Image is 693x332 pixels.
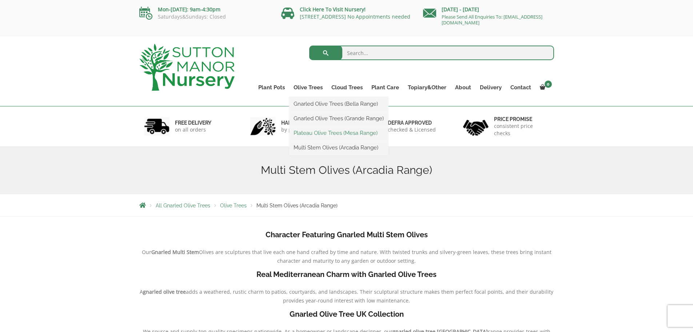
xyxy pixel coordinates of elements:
span: adds a weathered, rustic charm to patios, courtyards, and landscapes. Their sculptural structure ... [186,288,553,304]
span: 0 [545,81,552,88]
input: Search... [309,46,554,60]
b: gnarled olive tree [143,288,186,295]
b: Character Featuring Gnarled Multi Stem Olives [266,230,428,239]
p: [DATE] - [DATE] [423,5,554,14]
a: Click Here To Visit Nursery! [300,6,366,13]
span: Olives are sculptures that live each one hand crafted by time and nature. With twisted trunks and... [199,249,551,264]
h6: hand picked [281,120,321,126]
a: Please Send All Enquiries To: [EMAIL_ADDRESS][DOMAIN_NAME] [442,13,542,26]
a: Plant Care [367,82,403,93]
a: Plateau Olive Trees (Mesa Range) [289,128,388,138]
b: Gnarled Multi Stem [151,249,199,255]
a: Topiary&Other [403,82,451,93]
a: Contact [506,82,535,93]
a: Olive Trees [289,82,327,93]
a: About [451,82,475,93]
p: consistent price checks [494,122,549,137]
a: Olive Trees [220,203,247,208]
img: 2.jpg [250,117,276,136]
img: 1.jpg [144,117,170,136]
img: 4.jpg [463,115,489,137]
h6: FREE DELIVERY [175,120,211,126]
a: Plant Pots [254,82,289,93]
p: on all orders [175,126,211,133]
span: A [140,288,143,295]
span: Multi Stem Olives (Arcadia Range) [256,203,338,208]
img: logo [139,44,235,91]
b: Real Mediterranean Charm with Gnarled Olive Trees [256,270,437,279]
nav: Breadcrumbs [139,202,554,208]
p: checked & Licensed [388,126,436,133]
a: Gnarled Olive Trees (Grande Range) [289,113,388,124]
p: Saturdays&Sundays: Closed [139,14,270,20]
a: Multi Stem Olives (Arcadia Range) [289,142,388,153]
b: Gnarled Olive Tree UK Collection [290,310,404,319]
h6: Defra approved [388,120,436,126]
a: All Gnarled Olive Trees [156,203,210,208]
p: by professionals [281,126,321,133]
p: Mon-[DATE]: 9am-4:30pm [139,5,270,14]
a: Gnarled Olive Trees (Bella Range) [289,98,388,109]
a: Delivery [475,82,506,93]
a: Cloud Trees [327,82,367,93]
a: 0 [535,82,554,93]
a: [STREET_ADDRESS] No Appointments needed [300,13,410,20]
span: Our [142,249,151,255]
h1: Multi Stem Olives (Arcadia Range) [139,164,554,177]
h6: Price promise [494,116,549,122]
